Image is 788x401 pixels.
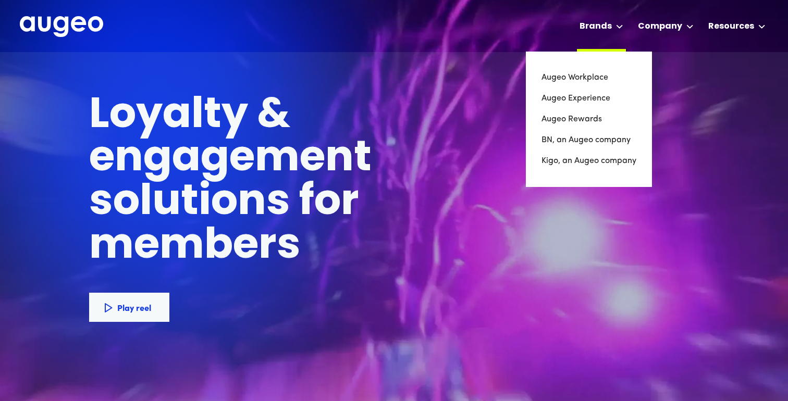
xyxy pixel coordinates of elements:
a: Kigo, an Augeo company [541,151,636,171]
a: BN, an Augeo company [541,130,636,151]
div: Brands [580,20,612,33]
div: Resources [708,20,754,33]
a: Augeo Workplace [541,67,636,88]
div: Company [638,20,682,33]
img: Augeo's full logo in white. [20,16,103,37]
a: Augeo Experience [541,88,636,109]
a: home [20,16,103,38]
nav: Brands [526,52,652,187]
a: Augeo Rewards [541,109,636,130]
